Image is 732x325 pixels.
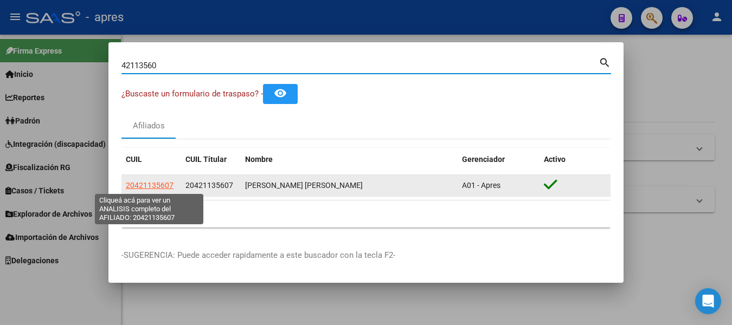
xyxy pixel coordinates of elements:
span: 20421135607 [185,181,233,190]
span: Activo [544,155,566,164]
mat-icon: remove_red_eye [274,87,287,100]
span: Nombre [245,155,273,164]
span: A01 - Apres [462,181,500,190]
datatable-header-cell: Activo [540,148,611,171]
span: ¿Buscaste un formulario de traspaso? - [121,89,263,99]
span: CUIL [126,155,142,164]
div: 1 total [121,200,611,227]
datatable-header-cell: CUIL Titular [181,148,241,171]
p: -SUGERENCIA: Puede acceder rapidamente a este buscador con la tecla F2- [121,249,611,262]
div: [PERSON_NAME] [PERSON_NAME] [245,179,453,192]
div: Open Intercom Messenger [695,288,721,314]
span: Gerenciador [462,155,505,164]
span: 20421135607 [126,181,174,190]
span: CUIL Titular [185,155,227,164]
datatable-header-cell: Gerenciador [458,148,540,171]
datatable-header-cell: CUIL [121,148,181,171]
datatable-header-cell: Nombre [241,148,458,171]
div: Afiliados [133,120,165,132]
mat-icon: search [599,55,611,68]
